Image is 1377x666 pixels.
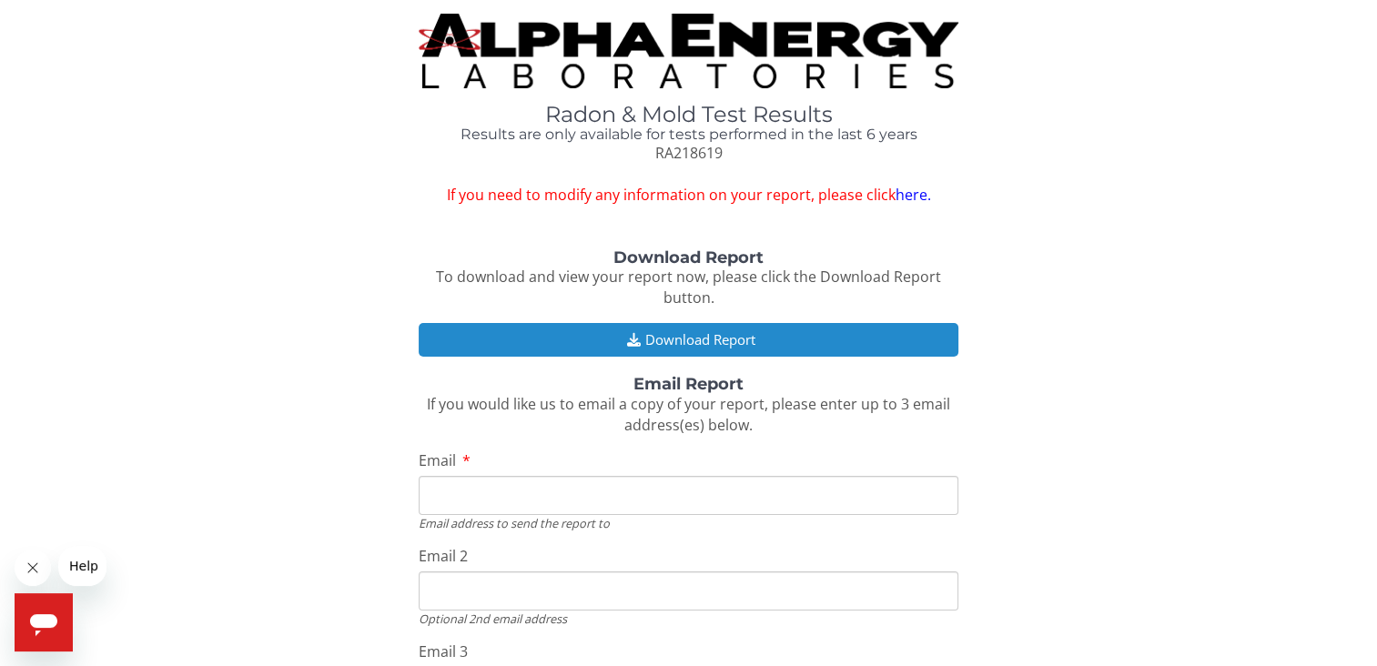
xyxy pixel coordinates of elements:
strong: Download Report [613,247,764,267]
img: TightCrop.jpg [419,14,958,88]
span: To download and view your report now, please click the Download Report button. [436,267,941,308]
span: If you would like us to email a copy of your report, please enter up to 3 email address(es) below. [427,394,950,435]
span: Email [419,450,456,470]
strong: Email Report [633,374,744,394]
iframe: Message from company [58,546,106,586]
iframe: Button to launch messaging window [15,593,73,651]
h4: Results are only available for tests performed in the last 6 years [419,126,958,143]
div: Optional 2nd email address [419,610,958,627]
span: RA218619 [654,143,722,163]
div: Email address to send the report to [419,515,958,531]
a: here. [895,185,930,205]
h1: Radon & Mold Test Results [419,103,958,126]
span: If you need to modify any information on your report, please click [419,185,958,206]
button: Download Report [419,323,958,357]
span: Email 2 [419,546,468,566]
iframe: Close message [15,550,51,586]
span: Email 3 [419,641,468,661]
